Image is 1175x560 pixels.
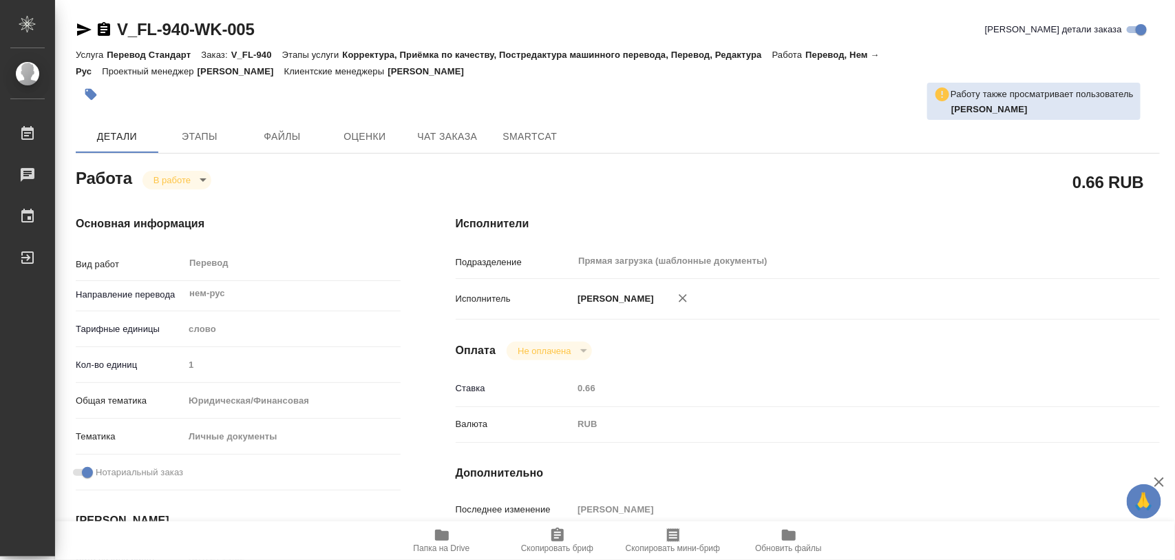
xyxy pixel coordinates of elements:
[1127,484,1161,519] button: 🙏
[414,543,470,553] span: Папка на Drive
[84,128,150,145] span: Детали
[626,543,720,553] span: Скопировать мини-бриф
[184,389,400,413] div: Юридическая/Финансовая
[951,103,1134,116] p: Тарабановская Анастасия
[167,128,233,145] span: Этапы
[184,425,400,448] div: Личные документы
[76,165,132,189] h2: Работа
[96,466,183,479] span: Нотариальный заказ
[231,50,282,60] p: V_FL-940
[76,288,184,302] p: Направление перевода
[951,104,1028,114] b: [PERSON_NAME]
[456,417,573,431] p: Валюта
[142,171,211,189] div: В работе
[456,465,1160,481] h4: Дополнительно
[282,50,343,60] p: Этапы услуги
[456,342,496,359] h4: Оплата
[117,20,255,39] a: V_FL-940-WK-005
[755,543,822,553] span: Обновить файлы
[1072,170,1144,194] h2: 0.66 RUB
[76,258,184,271] p: Вид работ
[414,128,480,145] span: Чат заказа
[456,216,1160,232] h4: Исполнители
[951,87,1134,101] p: Работу также просматривает пользователь
[514,345,575,357] button: Не оплачена
[76,358,184,372] p: Кол-во единиц
[456,503,573,517] p: Последнее изменение
[521,543,593,553] span: Скопировать бриф
[332,128,398,145] span: Оценки
[985,23,1122,37] span: [PERSON_NAME] детали заказа
[1132,487,1156,516] span: 🙏
[772,50,806,60] p: Работа
[184,318,400,341] div: слово
[731,521,847,560] button: Обновить файлы
[388,66,474,76] p: [PERSON_NAME]
[76,430,184,444] p: Тематика
[102,66,197,76] p: Проектный менеджер
[573,413,1101,436] div: RUB
[507,342,591,360] div: В работе
[76,21,92,38] button: Скопировать ссылку для ЯМессенджера
[76,322,184,336] p: Тарифные единицы
[500,521,615,560] button: Скопировать бриф
[497,128,563,145] span: SmartCat
[201,50,231,60] p: Заказ:
[76,216,401,232] h4: Основная информация
[184,355,400,375] input: Пустое поле
[76,394,184,408] p: Общая тематика
[456,382,573,395] p: Ставка
[384,521,500,560] button: Папка на Drive
[456,256,573,269] p: Подразделение
[149,174,195,186] button: В работе
[249,128,315,145] span: Файлы
[198,66,284,76] p: [PERSON_NAME]
[573,292,654,306] p: [PERSON_NAME]
[76,512,401,529] h4: [PERSON_NAME]
[573,378,1101,398] input: Пустое поле
[668,283,698,313] button: Удалить исполнителя
[96,21,112,38] button: Скопировать ссылку
[615,521,731,560] button: Скопировать мини-бриф
[342,50,772,60] p: Корректура, Приёмка по качеству, Постредактура машинного перевода, Перевод, Редактура
[107,50,201,60] p: Перевод Стандарт
[76,50,107,60] p: Услуга
[573,499,1101,519] input: Пустое поле
[456,292,573,306] p: Исполнитель
[284,66,388,76] p: Клиентские менеджеры
[76,79,106,110] button: Добавить тэг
